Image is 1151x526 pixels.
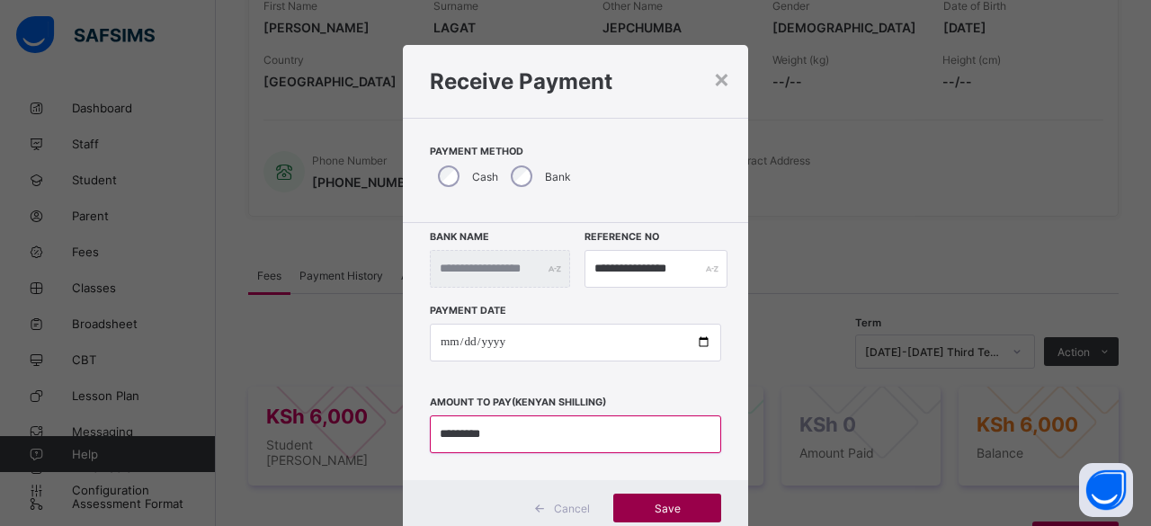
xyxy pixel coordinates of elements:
[1079,463,1133,517] button: Open asap
[472,170,498,183] label: Cash
[545,170,571,183] label: Bank
[554,502,590,515] span: Cancel
[627,502,708,515] span: Save
[430,68,721,94] h1: Receive Payment
[584,231,659,243] label: Reference No
[430,397,606,408] label: Amount to pay (Kenyan Shilling)
[713,63,730,94] div: ×
[430,305,506,316] label: Payment Date
[430,146,721,157] span: Payment Method
[430,231,489,243] label: Bank Name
